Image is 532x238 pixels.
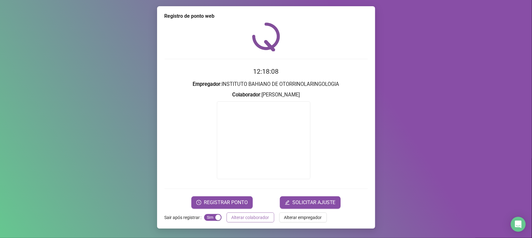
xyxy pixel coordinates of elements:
h3: : [PERSON_NAME] [165,91,368,99]
button: Alterar empregador [279,212,327,222]
div: Registro de ponto web [165,12,368,20]
strong: Colaborador [232,92,260,98]
span: clock-circle [196,200,201,205]
span: SOLICITAR AJUSTE [292,199,336,206]
span: Alterar empregador [284,214,322,221]
button: editSOLICITAR AJUSTE [280,196,341,209]
h3: : INSTITUTO BAHIANO DE OTORRINOLARINGOLOGIA [165,80,368,88]
span: REGISTRAR PONTO [204,199,248,206]
time: 12:18:08 [253,68,279,75]
strong: Empregador [193,81,221,87]
span: Alterar colaborador [232,214,269,221]
label: Sair após registrar [165,212,204,222]
span: edit [285,200,290,205]
img: QRPoint [252,22,280,51]
button: Alterar colaborador [227,212,274,222]
button: REGISTRAR PONTO [191,196,253,209]
div: Open Intercom Messenger [511,217,526,232]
